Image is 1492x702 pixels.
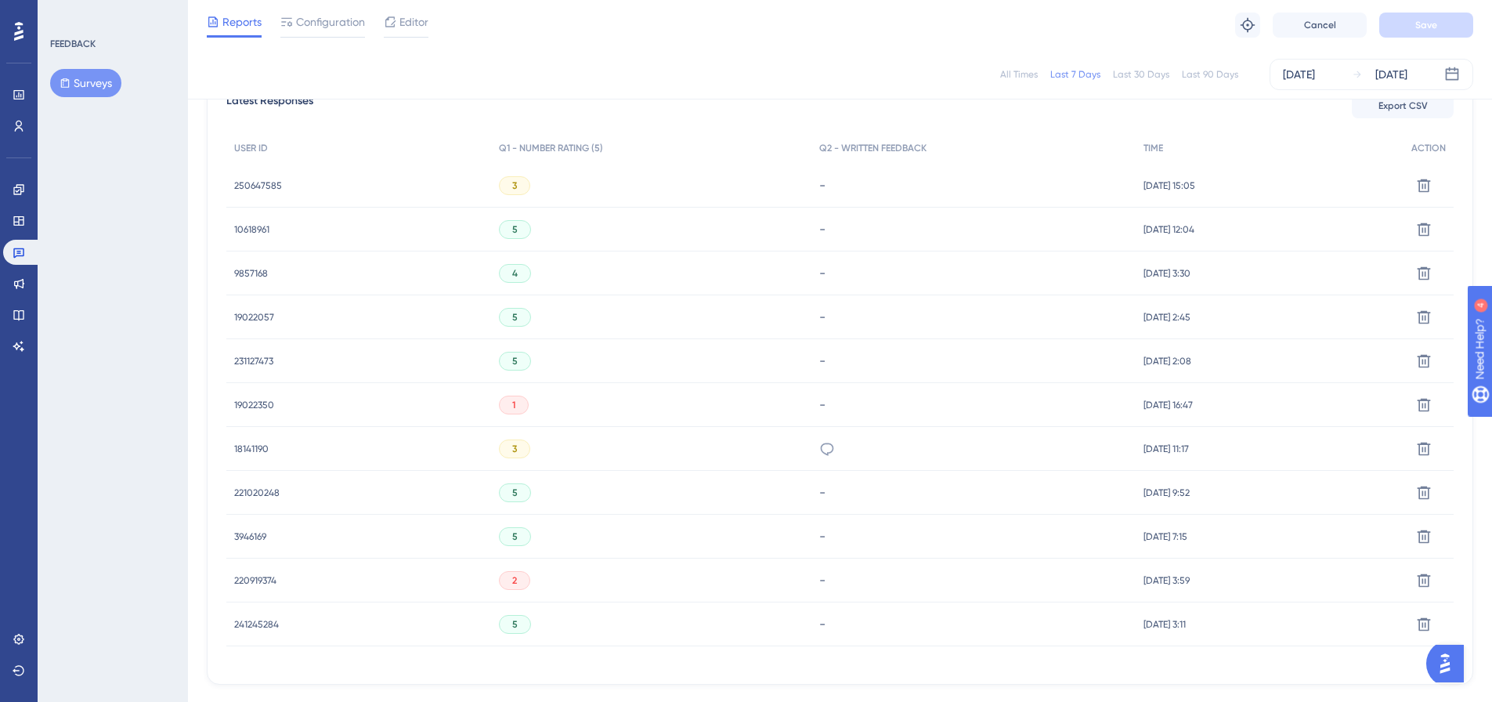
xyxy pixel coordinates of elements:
span: Export CSV [1378,100,1428,112]
button: Surveys [50,69,121,97]
div: - [819,397,1128,412]
div: Last 30 Days [1113,68,1169,81]
span: Cancel [1304,19,1336,31]
span: Q1 - NUMBER RATING (5) [499,142,603,154]
button: Export CSV [1352,93,1454,118]
div: - [819,178,1128,193]
div: Last 90 Days [1182,68,1238,81]
div: - [819,573,1128,588]
div: 4 [109,8,114,20]
span: 10618961 [234,223,269,236]
div: - [819,353,1128,368]
span: USER ID [234,142,268,154]
span: 250647585 [234,179,282,192]
span: 241245284 [234,618,279,631]
span: Need Help? [37,4,98,23]
div: - [819,222,1128,237]
span: 5 [512,530,518,543]
div: - [819,485,1128,500]
div: - [819,529,1128,544]
span: [DATE] 2:08 [1143,355,1191,367]
span: 231127473 [234,355,273,367]
span: 5 [512,311,518,324]
span: 5 [512,487,518,499]
span: 4 [512,267,518,280]
div: - [819,617,1128,631]
button: Save [1379,13,1473,38]
span: 19022350 [234,399,274,411]
div: All Times [1000,68,1038,81]
span: Q2 - WRITTEN FEEDBACK [819,142,927,154]
span: ACTION [1411,142,1446,154]
span: [DATE] 3:30 [1143,267,1190,280]
span: 3946169 [234,530,266,543]
div: - [819,266,1128,280]
div: [DATE] [1375,65,1407,84]
span: 2 [512,574,517,587]
iframe: UserGuiding AI Assistant Launcher [1426,640,1473,687]
span: [DATE] 16:47 [1143,399,1193,411]
span: 18141190 [234,443,269,455]
span: 5 [512,618,518,631]
span: TIME [1143,142,1163,154]
span: [DATE] 7:15 [1143,530,1187,543]
span: Editor [399,13,428,31]
span: 19022057 [234,311,274,324]
span: [DATE] 15:05 [1143,179,1195,192]
span: Latest Responses [226,92,313,120]
span: [DATE] 12:04 [1143,223,1194,236]
span: [DATE] 9:52 [1143,487,1190,499]
button: Cancel [1273,13,1367,38]
span: Configuration [296,13,365,31]
span: Reports [222,13,262,31]
span: [DATE] 3:59 [1143,574,1190,587]
div: [DATE] [1283,65,1315,84]
span: 3 [512,443,517,455]
div: FEEDBACK [50,38,96,50]
span: 1 [512,399,515,411]
span: 5 [512,223,518,236]
div: Last 7 Days [1050,68,1100,81]
span: [DATE] 2:45 [1143,311,1190,324]
span: 5 [512,355,518,367]
span: Save [1415,19,1437,31]
span: [DATE] 3:11 [1143,618,1186,631]
span: [DATE] 11:17 [1143,443,1189,455]
span: 3 [512,179,517,192]
span: 220919374 [234,574,276,587]
div: - [819,309,1128,324]
span: 221020248 [234,487,280,499]
span: 9857168 [234,267,268,280]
